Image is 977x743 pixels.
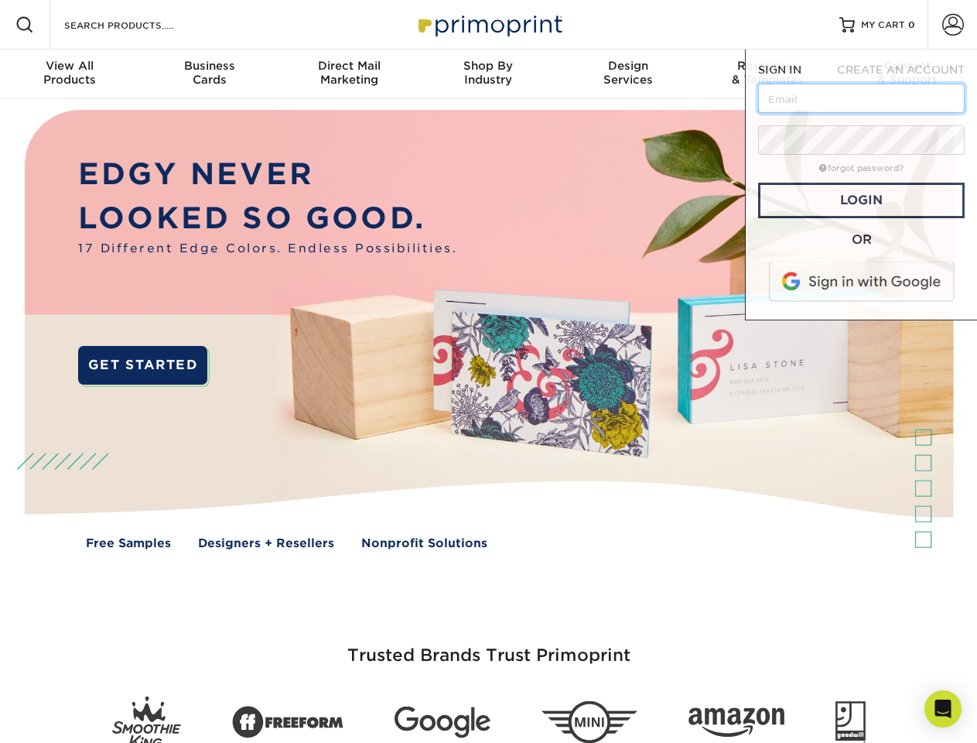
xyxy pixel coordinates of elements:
[559,50,698,99] a: DesignServices
[4,696,132,738] iframe: Google Customer Reviews
[861,19,905,32] span: MY CART
[835,701,866,743] img: Goodwill
[198,535,334,553] a: Designers + Resellers
[279,59,418,73] span: Direct Mail
[78,152,457,197] p: EDGY NEVER
[418,59,558,73] span: Shop By
[279,50,418,99] a: Direct MailMarketing
[412,8,566,41] img: Primoprint
[361,535,487,553] a: Nonprofit Solutions
[418,50,558,99] a: Shop ByIndustry
[559,59,698,87] div: Services
[418,59,558,87] div: Industry
[698,59,837,87] div: & Templates
[559,59,698,73] span: Design
[698,59,837,73] span: Resources
[837,63,965,76] span: CREATE AN ACCOUNT
[395,707,490,738] img: Google
[924,690,962,728] div: Open Intercom Messenger
[758,63,801,76] span: SIGN IN
[758,84,965,113] input: Email
[279,59,418,87] div: Marketing
[819,163,904,173] a: forgot password?
[139,59,278,87] div: Cards
[758,183,965,218] a: Login
[78,240,457,258] span: 17 Different Edge Colors. Endless Possibilities.
[139,50,278,99] a: BusinessCards
[86,535,171,553] a: Free Samples
[688,708,784,738] img: Amazon
[36,608,941,684] h3: Trusted Brands Trust Primoprint
[908,19,915,30] span: 0
[78,197,457,241] p: LOOKED SO GOOD.
[758,231,965,249] div: OR
[78,346,207,385] a: GET STARTED
[698,50,837,99] a: Resources& Templates
[63,15,214,34] input: SEARCH PRODUCTS.....
[139,59,278,73] span: Business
